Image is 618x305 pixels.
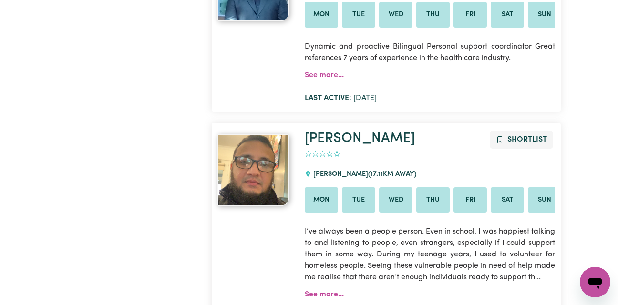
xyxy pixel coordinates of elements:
[453,2,487,28] li: Available on Fri
[528,187,561,213] li: Available on Sun
[491,2,524,28] li: Available on Sat
[305,291,344,298] a: See more...
[305,94,377,102] span: [DATE]
[453,187,487,213] li: Available on Fri
[305,71,344,79] a: See more...
[342,2,375,28] li: Available on Tue
[379,2,412,28] li: Available on Wed
[305,94,351,102] b: Last active:
[342,187,375,213] li: Available on Tue
[305,220,555,289] p: I’ve always been a people person. Even in school, I was happiest talking to and listening to peop...
[305,187,338,213] li: Available on Mon
[528,2,561,28] li: Available on Sun
[305,149,340,160] div: add rating by typing an integer from 0 to 5 or pressing arrow keys
[305,162,422,187] div: [PERSON_NAME]
[490,131,553,149] button: Add to shortlist
[379,187,412,213] li: Available on Wed
[580,267,610,297] iframe: Button to launch messaging window
[416,187,450,213] li: Available on Thu
[491,187,524,213] li: Available on Sat
[217,134,293,206] a: Khondaker
[507,136,547,143] span: Shortlist
[217,134,289,206] img: View Khondaker's profile
[416,2,450,28] li: Available on Thu
[305,2,338,28] li: Available on Mon
[305,35,555,70] p: Dynamic and proactive Bilingual Personal support coordinator Great references 7 years of experien...
[368,171,416,178] span: ( 17.11 km away)
[305,132,415,145] a: [PERSON_NAME]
